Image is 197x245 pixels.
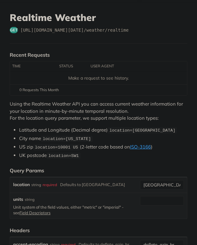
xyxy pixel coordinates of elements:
[19,210,50,215] a: Field Descriptors
[31,180,41,189] div: string
[109,128,175,133] span: location=[GEOGRAPHIC_DATA]
[10,27,18,33] span: get
[20,27,129,33] span: https://api.tomorrow.io/v4/weather/realtime
[88,61,174,71] th: user agent
[13,180,30,189] label: location
[19,87,59,93] span: 0 Requests This Month
[10,12,96,23] h1: Realtime Weather
[13,75,184,81] div: Make a request to see history.
[35,145,78,150] span: location=10001 US
[19,152,187,159] li: UK postcode
[43,137,91,141] span: location=[US_STATE]
[25,197,34,202] div: string
[19,127,187,134] li: Latitude and Longitude (Decimal degree)
[19,135,187,142] li: City name
[13,196,23,203] label: units
[43,180,57,189] div: required
[48,154,79,158] span: location=SW1
[60,180,125,189] div: Defaults to [GEOGRAPHIC_DATA]
[10,167,44,174] div: Query Params
[13,204,137,216] p: Unit system of the field values, either "metric" or "imperial" - see
[130,144,151,150] a: ISO-3166
[10,51,50,59] div: Recent Requests
[10,101,187,122] p: Using the Realtime Weather API you can access current weather information for your location in mi...
[10,227,30,234] div: Headers
[19,143,187,151] li: US zip (2-letter code based on )
[10,61,57,71] th: time
[57,61,88,71] th: status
